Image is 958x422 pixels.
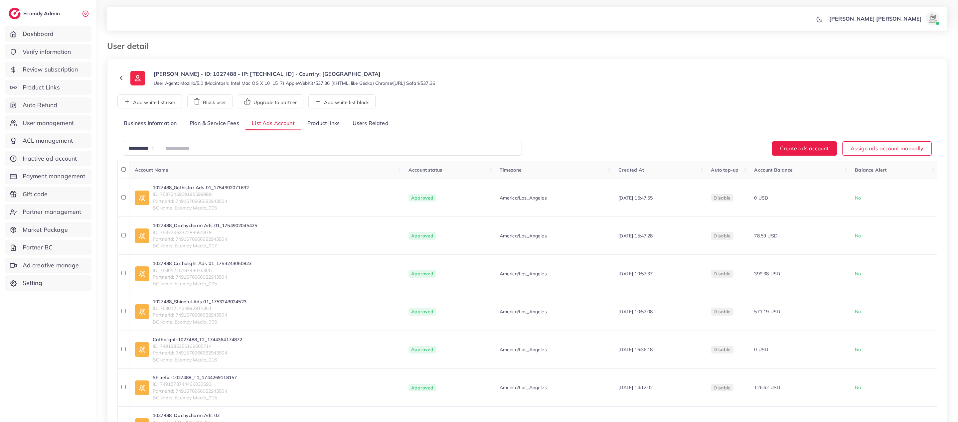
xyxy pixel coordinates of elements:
img: ic-ad-info.7fc67b75.svg [135,228,149,243]
span: BCName: Ecomdy Media_017 [153,242,257,249]
span: America/Los_Angeles [500,308,547,315]
h2: Ecomdy Admin [23,10,62,17]
span: PartnerId: 7491570966682943504 [153,236,257,242]
a: ACL management [5,133,91,148]
span: Setting [23,279,42,287]
h3: User detail [107,41,154,51]
a: logoEcomdy Admin [9,8,62,19]
span: disable [714,309,730,315]
a: Setting [5,275,91,291]
a: Partner BC [5,240,91,255]
img: ic-ad-info.7fc67b75.svg [135,342,149,357]
span: ID: 7491578744466030593 [153,381,237,387]
span: PartnerId: 7491570966682943504 [153,350,242,356]
span: disable [714,385,730,391]
span: No [855,233,861,239]
a: Product Links [5,80,91,95]
span: Ad creative management [23,261,86,270]
a: Inactive ad account [5,151,91,166]
span: 571.19 USD [754,309,780,315]
span: Payment management [23,172,85,181]
span: America/Los_Angeles [500,270,547,277]
a: Product links [301,116,346,131]
span: Approved [408,346,436,354]
span: disable [714,271,730,277]
span: ID: 7530121424992911361 [153,305,246,312]
a: Auto Refund [5,97,91,113]
span: Timezone [500,167,522,173]
a: 1027488_Gothistar Ads 01_1754902071632 [153,184,249,191]
span: BCName: Ecomdy Media_005 [153,280,251,287]
button: Block user [187,94,233,108]
span: 0 USD [754,195,768,201]
span: Account Balance [754,167,792,173]
span: BCName: Ecomdy Media_005 [153,319,246,325]
button: Assign ads account manually [842,141,932,156]
a: Plan & Service Fees [183,116,245,131]
a: Dashboard [5,26,91,42]
button: Add white list user [117,94,182,108]
span: BCName: Ecomdy Media_016 [153,356,242,363]
span: PartnerId: 7491570966682943504 [153,274,251,280]
span: 399.38 USD [754,271,780,277]
img: ic-ad-info.7fc67b75.svg [135,191,149,205]
span: 0 USD [754,347,768,352]
span: Dashboard [23,30,54,38]
span: disable [714,347,730,352]
span: [DATE] 15:47:28 [618,233,653,239]
span: Verify information [23,48,71,56]
span: Balance Alert [855,167,886,173]
span: Account status [408,167,442,173]
span: BCName: Ecomdy Media_015 [153,394,237,401]
span: [DATE] 10:57:08 [618,309,653,315]
span: Gift code [23,190,48,199]
a: 1027488_Shineful Ads 01_1753243024523 [153,298,246,305]
span: User management [23,119,74,127]
span: No [855,271,861,277]
span: PartnerId: 7491570966682943504 [153,388,237,394]
a: 1027488_Dachycharm Ads 02 [153,412,227,419]
img: ic-ad-info.7fc67b75.svg [135,304,149,319]
a: 1027488_Catholight Ads 01_1753243050823 [153,260,251,267]
span: 78.59 USD [754,233,777,239]
a: Payment management [5,169,91,184]
span: [DATE] 16:36:18 [618,347,653,352]
span: ID: 7491986356168605714 [153,343,242,350]
a: Partner management [5,204,91,219]
span: Approved [408,232,436,240]
span: BCName: Ecomdy Media_005 [153,205,249,211]
a: 1027488_Dachycharm Ads 01_1754902045425 [153,222,257,229]
span: No [855,347,861,352]
a: User management [5,115,91,131]
span: Auto Refund [23,101,58,109]
button: Upgrade to partner [238,94,303,108]
img: logo [9,8,21,19]
span: ID: 7537246337289551879 [153,229,257,236]
a: Gift code [5,187,91,202]
img: ic-ad-info.7fc67b75.svg [135,266,149,281]
span: Auto top-up [711,167,738,173]
span: America/Los_Angeles [500,195,547,201]
a: Catholight-1027488_T2_1744364174872 [153,336,242,343]
button: Create ads account [772,141,837,156]
small: User Agent: Mozilla/5.0 (Macintosh; Intel Mac OS X 10_15_7) AppleWebKit/537.36 (KHTML, like Gecko... [154,80,435,86]
span: Approved [408,194,436,202]
span: America/Los_Angeles [500,384,547,391]
span: No [855,195,861,201]
span: Approved [408,308,436,316]
a: Business Information [117,116,183,131]
span: America/Los_Angeles [500,346,547,353]
span: PartnerId: 7491570966682943504 [153,198,249,205]
span: No [855,384,861,390]
a: Review subscription [5,62,91,77]
img: avatar [926,12,939,25]
span: Approved [408,270,436,278]
a: Verify information [5,44,91,60]
img: ic-ad-info.7fc67b75.svg [135,380,149,395]
img: ic-user-info.36bf1079.svg [130,71,145,85]
p: [PERSON_NAME] [PERSON_NAME] [829,15,922,23]
span: PartnerId: 7491570966682943504 [153,312,246,318]
span: [DATE] 15:47:55 [618,195,653,201]
span: ID: 7537246909195599889 [153,191,249,198]
span: Partner management [23,208,81,216]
